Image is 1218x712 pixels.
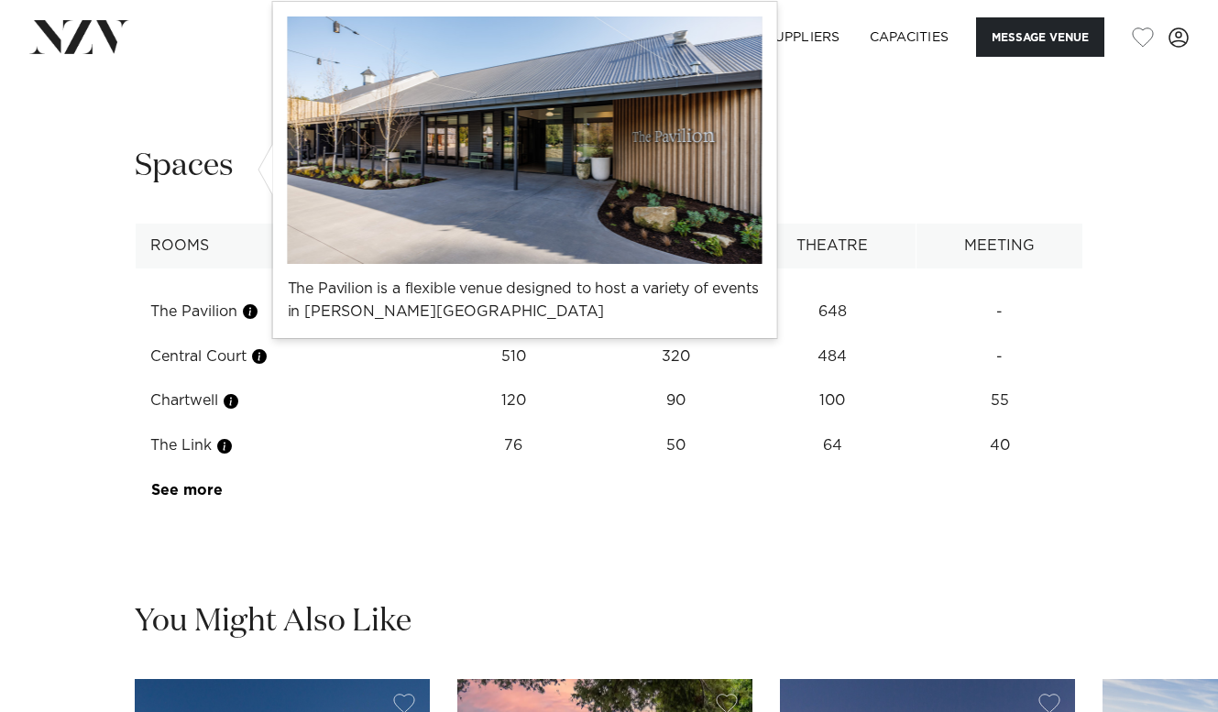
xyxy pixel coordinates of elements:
[288,16,763,264] img: e3wC4RKhFwzaFQnMTAD6gtFJjtfREi4aaCsLquXr.jpg
[605,334,749,379] td: 320
[605,378,749,423] td: 90
[605,423,749,468] td: 50
[916,290,1083,334] td: -
[976,17,1104,57] button: Message Venue
[916,334,1083,379] td: -
[135,146,234,187] h2: Spaces
[29,20,129,53] img: nzv-logo.png
[288,278,763,323] p: The Pavilion is a flexible venue designed to host a variety of events in [PERSON_NAME][GEOGRAPHIC...
[748,334,916,379] td: 484
[916,378,1083,423] td: 55
[422,423,604,468] td: 76
[751,17,854,57] a: SUPPLIERS
[136,378,423,423] td: Chartwell
[422,334,604,379] td: 510
[748,290,916,334] td: 648
[748,224,916,268] th: Theatre
[136,334,423,379] td: Central Court
[135,601,411,642] h2: You Might Also Like
[748,423,916,468] td: 64
[422,378,604,423] td: 120
[916,423,1083,468] td: 40
[136,224,423,268] th: Rooms
[748,378,916,423] td: 100
[916,224,1083,268] th: Meeting
[855,17,964,57] a: Capacities
[136,423,423,468] td: The Link
[136,290,423,334] td: The Pavilion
